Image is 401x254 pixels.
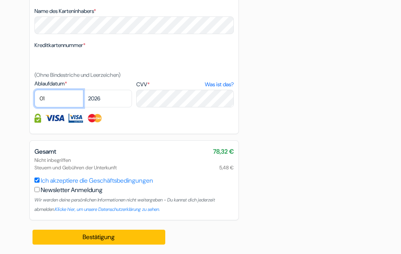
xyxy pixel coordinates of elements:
label: Kreditkartennummer [34,41,85,49]
img: Visa Electron [69,114,83,123]
img: Master Card [87,114,103,123]
span: 78,32 € [213,147,234,156]
img: Visa [45,114,65,123]
a: Klicke hier, um unsere Datenschutzerklärung zu sehen. [55,206,160,212]
a: Ich akzeptiere die Geschäftsbedingungen [41,176,153,185]
a: Was ist das? [205,80,234,89]
label: Name des Karteninhabers [34,7,96,15]
button: Bestätigung [33,230,165,245]
span: 5,48 € [219,164,234,171]
label: CVV [136,80,234,89]
span: Gesamt [34,147,56,156]
small: (Ohne Bindestriche und Leerzeichen) [34,71,121,78]
small: Wir werden deine persönlichen Informationen nicht weitergeben - Du kannst dich jederzeit abmelden. [34,197,215,212]
label: Ablaufdatum [34,80,132,88]
label: Newsletter Anmeldung [41,185,103,195]
img: Kreditkarteninformationen sind vollständig verschlüsselt und gesichert [34,114,41,123]
div: Nicht inbegriffen Steuern und Gebühren der Unterkunft [34,156,234,171]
